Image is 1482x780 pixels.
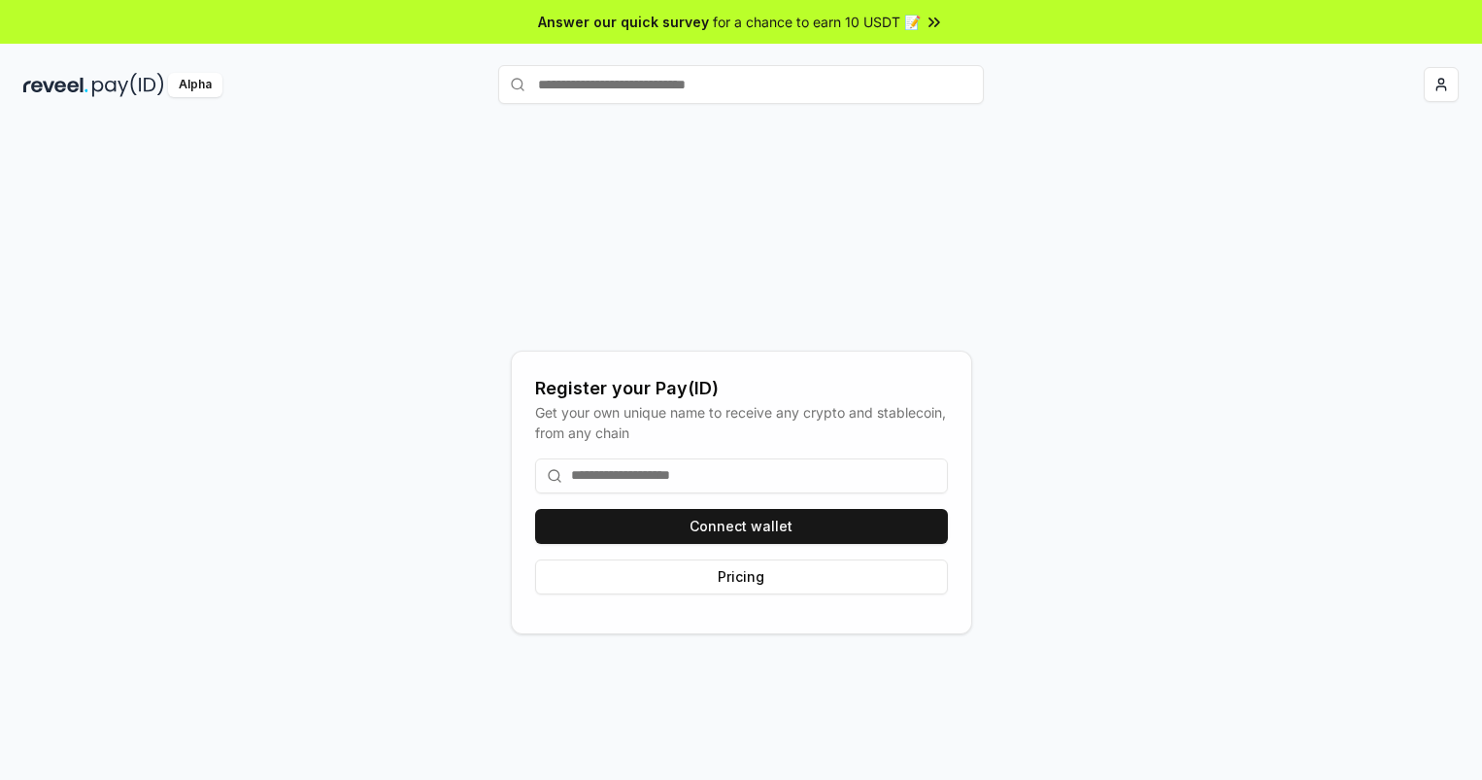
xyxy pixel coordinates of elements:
div: Register your Pay(ID) [535,375,948,402]
img: reveel_dark [23,73,88,97]
button: Pricing [535,560,948,594]
img: pay_id [92,73,164,97]
span: Answer our quick survey [538,12,709,32]
span: for a chance to earn 10 USDT 📝 [713,12,921,32]
div: Alpha [168,73,222,97]
button: Connect wallet [535,509,948,544]
div: Get your own unique name to receive any crypto and stablecoin, from any chain [535,402,948,443]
